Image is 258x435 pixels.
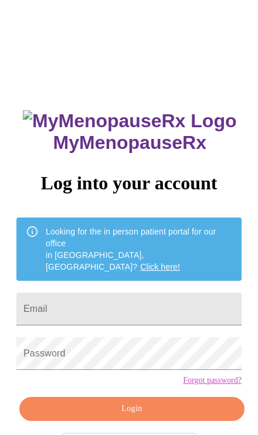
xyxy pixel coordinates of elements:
[19,397,245,421] button: Login
[18,110,242,154] h3: MyMenopauseRx
[23,110,236,132] img: MyMenopauseRx Logo
[33,402,231,416] span: Login
[140,262,180,271] a: Click here!
[16,172,242,194] h3: Log into your account
[183,376,242,385] a: Forgot password?
[46,221,232,277] div: Looking for the in person patient portal for our office in [GEOGRAPHIC_DATA], [GEOGRAPHIC_DATA]?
